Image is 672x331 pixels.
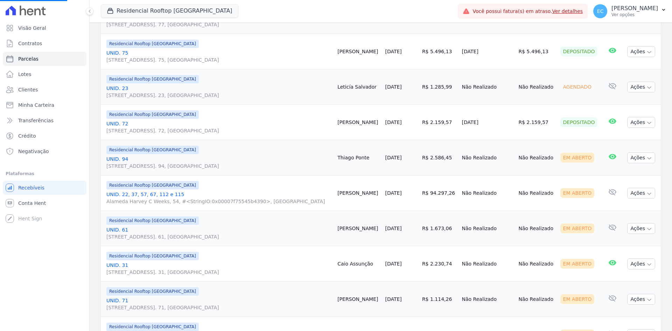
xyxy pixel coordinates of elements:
[627,117,655,128] button: Ações
[106,85,332,99] a: UNID. 23[STREET_ADDRESS]. 23, [GEOGRAPHIC_DATA]
[560,188,595,198] div: Em Aberto
[516,175,558,211] td: Não Realizado
[106,21,332,28] span: [STREET_ADDRESS]. 77, [GEOGRAPHIC_DATA]
[459,105,516,140] td: [DATE]
[3,36,86,50] a: Contratos
[459,282,516,317] td: Não Realizado
[627,82,655,92] button: Ações
[106,120,332,134] a: UNID. 72[STREET_ADDRESS]. 72, [GEOGRAPHIC_DATA]
[18,25,46,32] span: Visão Geral
[385,296,401,302] a: [DATE]
[18,102,54,109] span: Minha Carteira
[106,304,332,311] span: [STREET_ADDRESS]. 71, [GEOGRAPHIC_DATA]
[106,287,199,296] span: Residencial Rooftop [GEOGRAPHIC_DATA]
[627,46,655,57] button: Ações
[3,21,86,35] a: Visão Geral
[3,52,86,66] a: Parcelas
[18,40,42,47] span: Contratos
[385,190,401,196] a: [DATE]
[3,113,86,127] a: Transferências
[627,294,655,305] button: Ações
[335,105,382,140] td: [PERSON_NAME]
[106,323,199,331] span: Residencial Rooftop [GEOGRAPHIC_DATA]
[459,140,516,175] td: Não Realizado
[419,175,459,211] td: R$ 94.297,26
[106,49,332,63] a: UNID. 75[STREET_ADDRESS]. 75, [GEOGRAPHIC_DATA]
[385,49,401,54] a: [DATE]
[335,140,382,175] td: Thiago Ponte
[335,211,382,246] td: [PERSON_NAME]
[419,246,459,282] td: R$ 2.230,74
[106,156,332,170] a: UNID. 94[STREET_ADDRESS]. 94, [GEOGRAPHIC_DATA]
[516,246,558,282] td: Não Realizado
[560,223,595,233] div: Em Aberto
[459,69,516,105] td: Não Realizado
[560,82,594,92] div: Agendado
[588,1,672,21] button: EC [PERSON_NAME] Ver opções
[419,105,459,140] td: R$ 2.159,57
[385,119,401,125] a: [DATE]
[18,148,49,155] span: Negativação
[516,105,558,140] td: R$ 2.159,57
[611,12,658,18] p: Ver opções
[106,252,199,260] span: Residencial Rooftop [GEOGRAPHIC_DATA]
[459,175,516,211] td: Não Realizado
[560,259,595,269] div: Em Aberto
[3,196,86,210] a: Conta Hent
[516,282,558,317] td: Não Realizado
[106,92,332,99] span: [STREET_ADDRESS]. 23, [GEOGRAPHIC_DATA]
[106,181,199,189] span: Residencial Rooftop [GEOGRAPHIC_DATA]
[3,144,86,158] a: Negativação
[627,258,655,269] button: Ações
[106,226,332,240] a: UNID. 61[STREET_ADDRESS]. 61, [GEOGRAPHIC_DATA]
[106,146,199,154] span: Residencial Rooftop [GEOGRAPHIC_DATA]
[560,47,598,56] div: Depositado
[459,34,516,69] td: [DATE]
[472,8,583,15] span: Você possui fatura(s) em atraso.
[419,34,459,69] td: R$ 5.496,13
[419,282,459,317] td: R$ 1.114,26
[18,55,38,62] span: Parcelas
[101,4,238,18] button: Residencial Rooftop [GEOGRAPHIC_DATA]
[516,69,558,105] td: Não Realizado
[3,67,86,81] a: Lotes
[560,294,595,304] div: Em Aberto
[106,127,332,134] span: [STREET_ADDRESS]. 72, [GEOGRAPHIC_DATA]
[3,83,86,97] a: Clientes
[106,198,332,205] span: Alameda Harvey C Weeks, 54, #<StringIO:0x00007f75545b4390>, [GEOGRAPHIC_DATA]
[335,175,382,211] td: [PERSON_NAME]
[3,181,86,195] a: Recebíveis
[335,282,382,317] td: [PERSON_NAME]
[385,155,401,160] a: [DATE]
[18,71,31,78] span: Lotes
[552,8,583,14] a: Ver detalhes
[627,223,655,234] button: Ações
[106,191,332,205] a: UNID. 22, 37, 57, 67, 112 e 115Alameda Harvey C Weeks, 54, #<StringIO:0x00007f75545b4390>, [GEOGR...
[419,69,459,105] td: R$ 1.285,99
[335,246,382,282] td: Caio Assunção
[18,86,38,93] span: Clientes
[3,98,86,112] a: Minha Carteira
[627,152,655,163] button: Ações
[560,117,598,127] div: Depositado
[106,297,332,311] a: UNID. 71[STREET_ADDRESS]. 71, [GEOGRAPHIC_DATA]
[335,34,382,69] td: [PERSON_NAME]
[106,216,199,225] span: Residencial Rooftop [GEOGRAPHIC_DATA]
[560,153,595,163] div: Em Aberto
[419,211,459,246] td: R$ 1.673,06
[385,84,401,90] a: [DATE]
[106,262,332,276] a: UNID. 31[STREET_ADDRESS]. 31, [GEOGRAPHIC_DATA]
[335,69,382,105] td: Leticía Salvador
[516,34,558,69] td: R$ 5.496,13
[106,233,332,240] span: [STREET_ADDRESS]. 61, [GEOGRAPHIC_DATA]
[106,269,332,276] span: [STREET_ADDRESS]. 31, [GEOGRAPHIC_DATA]
[597,9,604,14] span: EC
[459,246,516,282] td: Não Realizado
[516,140,558,175] td: Não Realizado
[106,163,332,170] span: [STREET_ADDRESS]. 94, [GEOGRAPHIC_DATA]
[106,56,332,63] span: [STREET_ADDRESS]. 75, [GEOGRAPHIC_DATA]
[627,188,655,199] button: Ações
[18,184,44,191] span: Recebíveis
[18,200,46,207] span: Conta Hent
[3,129,86,143] a: Crédito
